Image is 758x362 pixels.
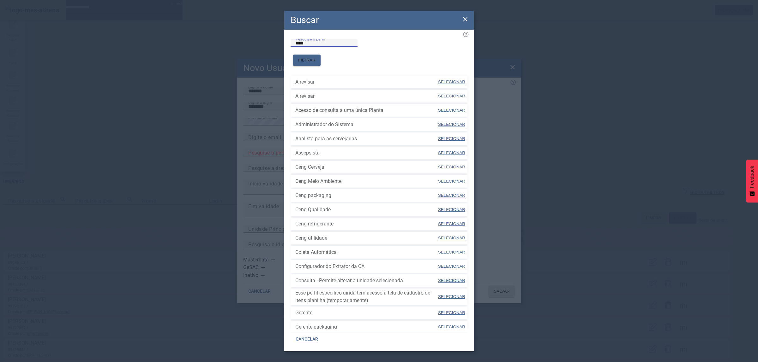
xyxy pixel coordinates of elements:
[437,321,466,333] button: SELECIONAR
[438,236,465,240] span: SELECIONAR
[295,323,437,331] span: Gerente packaging
[295,220,437,228] span: Ceng refrigerante
[295,289,437,304] span: Esse perfil especifico ainda tem acesso a tela de cadastro de itens planilha (temporariamente)
[438,250,465,254] span: SELECIONAR
[437,204,466,215] button: SELECIONAR
[295,149,437,157] span: Assepsista
[438,94,465,98] span: SELECIONAR
[291,334,323,345] button: CANCELAR
[438,324,465,329] span: SELECIONAR
[437,133,466,144] button: SELECIONAR
[437,161,466,173] button: SELECIONAR
[437,247,466,258] button: SELECIONAR
[438,207,465,212] span: SELECIONAR
[437,190,466,201] button: SELECIONAR
[438,165,465,169] span: SELECIONAR
[293,55,321,66] button: FILTRAR
[438,179,465,184] span: SELECIONAR
[438,294,465,299] span: SELECIONAR
[295,135,437,143] span: Analista para as cervejarias
[437,176,466,187] button: SELECIONAR
[295,107,437,114] span: Acesso de consulta a uma única Planta
[437,307,466,318] button: SELECIONAR
[295,309,437,317] span: Gerente
[438,122,465,127] span: SELECIONAR
[295,234,437,242] span: Ceng utilidade
[296,37,325,41] mat-label: Pesquise o perfil
[438,221,465,226] span: SELECIONAR
[437,105,466,116] button: SELECIONAR
[438,136,465,141] span: SELECIONAR
[437,90,466,102] button: SELECIONAR
[295,92,437,100] span: A revisar
[438,310,465,315] span: SELECIONAR
[437,119,466,130] button: SELECIONAR
[298,57,316,63] span: FILTRAR
[295,163,437,171] span: Ceng Cerveja
[291,13,319,27] h2: Buscar
[438,108,465,113] span: SELECIONAR
[437,275,466,286] button: SELECIONAR
[295,277,437,284] span: Consulta - Permite alterar a unidade selecionada
[295,206,437,213] span: Ceng Qualidade
[437,147,466,159] button: SELECIONAR
[746,160,758,202] button: Feedback - Mostrar pesquisa
[437,76,466,88] button: SELECIONAR
[295,192,437,199] span: Ceng packaging
[438,193,465,198] span: SELECIONAR
[438,150,465,155] span: SELECIONAR
[295,121,437,128] span: Administrador do Sistema
[438,79,465,84] span: SELECIONAR
[295,263,437,270] span: Configurador do Extrator da CA
[437,291,466,302] button: SELECIONAR
[296,336,318,342] span: CANCELAR
[438,264,465,269] span: SELECIONAR
[437,218,466,230] button: SELECIONAR
[749,166,755,188] span: Feedback
[437,232,466,244] button: SELECIONAR
[438,278,465,283] span: SELECIONAR
[295,78,437,86] span: A revisar
[437,261,466,272] button: SELECIONAR
[295,178,437,185] span: Ceng Meio Ambiente
[295,248,437,256] span: Coleta Automática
